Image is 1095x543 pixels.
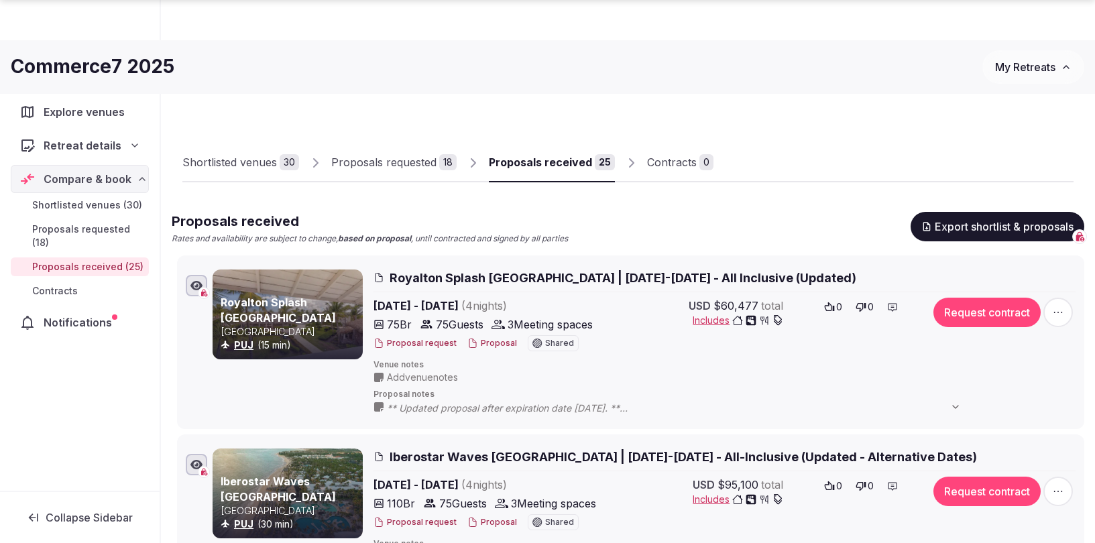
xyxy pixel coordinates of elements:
[713,298,758,314] span: $60,477
[44,137,121,154] span: Retreat details
[338,233,411,243] strong: based on proposal
[221,325,360,339] p: [GEOGRAPHIC_DATA]
[182,154,277,170] div: Shortlisted venues
[933,477,1041,506] button: Request contract
[439,495,487,511] span: 75 Guests
[387,495,415,511] span: 110 Br
[373,389,1076,400] span: Proposal notes
[373,359,1076,371] span: Venue notes
[11,196,149,215] a: Shortlisted venues (30)
[852,298,878,316] button: 0
[852,477,878,495] button: 0
[11,308,149,337] a: Notifications
[995,60,1055,74] span: My Retreats
[172,212,568,231] h2: Proposals received
[489,143,615,182] a: Proposals received25
[647,143,713,182] a: Contracts0
[221,339,360,352] div: (15 min)
[436,316,483,333] span: 75 Guests
[933,298,1041,327] button: Request contract
[761,298,783,314] span: total
[373,298,610,314] span: [DATE] - [DATE]
[32,223,143,249] span: Proposals requested (18)
[172,233,568,245] p: Rates and availability are subject to change, , until contracted and signed by all parties
[44,171,131,187] span: Compare & book
[693,314,783,327] button: Includes
[467,338,517,349] button: Proposal
[820,298,846,316] button: 0
[331,154,437,170] div: Proposals requested
[221,518,360,531] div: (30 min)
[836,479,842,493] span: 0
[868,479,874,493] span: 0
[11,503,149,532] button: Collapse Sidebar
[508,316,593,333] span: 3 Meeting spaces
[511,495,596,511] span: 3 Meeting spaces
[221,296,336,324] a: Royalton Splash [GEOGRAPHIC_DATA]
[373,338,457,349] button: Proposal request
[11,282,149,300] a: Contracts
[647,154,697,170] div: Contracts
[182,143,299,182] a: Shortlisted venues30
[373,477,610,493] span: [DATE] - [DATE]
[11,54,174,80] h1: Commerce7 2025
[32,198,142,212] span: Shortlisted venues (30)
[911,212,1084,241] button: Export shortlist & proposals
[331,143,457,182] a: Proposals requested18
[693,493,783,506] button: Includes
[489,154,592,170] div: Proposals received
[545,339,574,347] span: Shared
[390,448,977,465] span: Iberostar Waves [GEOGRAPHIC_DATA] | [DATE]-[DATE] - All-Inclusive (Updated - Alternative Dates)
[717,477,758,493] span: $95,100
[439,154,457,170] div: 18
[390,269,856,286] span: Royalton Splash [GEOGRAPHIC_DATA] | [DATE]-[DATE] - All Inclusive (Updated)
[693,477,715,493] span: USD
[44,314,117,330] span: Notifications
[373,517,457,528] button: Proposal request
[820,477,846,495] button: 0
[461,478,507,491] span: ( 4 night s )
[387,402,974,415] span: ** Updated proposal after expiration date [DATE]. ** ALL-INCLUSIVE RATE INCLUSIONS • Luxurious ac...
[234,518,253,530] a: PUJ
[221,504,360,518] p: [GEOGRAPHIC_DATA]
[221,475,336,503] a: Iberostar Waves [GEOGRAPHIC_DATA]
[699,154,713,170] div: 0
[836,300,842,314] span: 0
[32,284,78,298] span: Contracts
[387,371,458,384] span: Add venue notes
[868,300,874,314] span: 0
[234,339,253,352] button: PUJ
[761,477,783,493] span: total
[461,299,507,312] span: ( 4 night s )
[280,154,299,170] div: 30
[545,518,574,526] span: Shared
[32,260,143,274] span: Proposals received (25)
[11,220,149,252] a: Proposals requested (18)
[11,98,149,126] a: Explore venues
[11,257,149,276] a: Proposals received (25)
[44,104,130,120] span: Explore venues
[595,154,615,170] div: 25
[387,316,412,333] span: 75 Br
[467,517,517,528] button: Proposal
[234,339,253,351] a: PUJ
[46,511,133,524] span: Collapse Sidebar
[689,298,711,314] span: USD
[234,518,253,531] button: PUJ
[982,50,1084,84] button: My Retreats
